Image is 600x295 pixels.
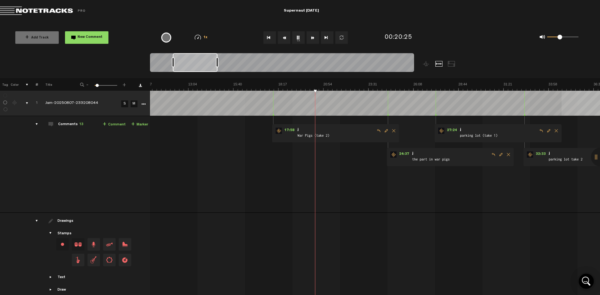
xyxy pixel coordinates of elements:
div: Click to change the order number [29,100,39,106]
img: star-track.png [276,128,282,134]
span: Delete comment [552,129,560,133]
span: + [103,122,106,127]
div: Stamps [57,231,72,237]
span: 1x [203,36,208,39]
span: Edit comment [497,152,505,157]
span: 32:33 [533,151,548,158]
span: Drag and drop a stamp [87,254,100,266]
a: M [131,100,137,107]
button: Go to beginning [263,31,276,44]
span: Drag and drop a stamp [119,238,131,251]
div: comments [29,121,39,127]
span: Showcase draw menu [48,287,53,292]
span: Showcase text [48,275,53,280]
span: Drag and drop a stamp [72,254,84,266]
button: Rewind [278,31,290,44]
th: # [28,78,38,91]
span: War Pigs (take 2) [297,133,375,140]
span: + [25,35,29,40]
a: Comment [103,121,126,128]
a: S [121,100,128,107]
span: 27:24 [444,128,459,134]
div: Drawings [57,219,75,224]
td: comments [28,116,38,213]
img: speedometer.svg [195,35,201,40]
button: Loop [335,31,348,44]
button: 1x [292,31,305,44]
div: Change stamp color.To change the color of an existing stamp, select the stamp on the right and th... [56,238,69,251]
span: Reply to comment [375,129,382,133]
span: Edit comment [382,129,390,133]
div: comments, stamps & drawings [20,100,29,106]
td: Click to change the order number 1 [28,91,38,116]
span: j [297,128,299,132]
button: Go to end [321,31,333,44]
div: Click to edit the title [45,100,127,107]
span: Showcase stamps [48,231,53,236]
span: Drag and drop a stamp [119,254,131,266]
div: Change the color of the waveform [10,100,20,106]
td: Change the color of the waveform [9,91,19,116]
span: Delete comment [505,152,512,157]
div: Open Intercom Messenger [579,274,594,289]
div: 00:20:25 [385,33,412,42]
span: j [548,151,551,156]
a: Download comments [139,84,142,87]
a: Marker [131,121,148,128]
span: - [85,82,90,86]
span: Delete comment [390,129,397,133]
span: Drag and drop a stamp [103,254,116,266]
img: star-track.png [390,151,397,158]
span: the part in war pigs [412,156,490,163]
span: Edit comment [545,129,552,133]
div: Text [57,275,65,280]
button: Fast Forward [307,31,319,44]
img: star-track.png [527,151,533,158]
div: drawings [29,218,39,224]
div: Draw [57,287,66,293]
span: 13 [79,123,83,126]
span: parking lot (take 1) [459,133,537,140]
span: Reply to comment [537,129,545,133]
td: Click to edit the title Jam-20250807-233208044 [38,91,119,116]
span: + [131,122,135,127]
span: Reply to comment [490,152,497,157]
div: 1x [185,35,217,40]
span: Add Track [25,36,49,40]
a: More [140,101,146,106]
span: Drag and drop a stamp [72,238,84,251]
span: j [459,128,462,132]
img: star-track.png [438,128,444,134]
span: Drag and drop a stamp [103,238,116,251]
td: comments, stamps & drawings [19,91,28,116]
span: New Comment [77,36,102,39]
div: {{ tooltip_message }} [161,33,171,43]
span: 17:58 [282,128,297,134]
span: Drag and drop a stamp [87,238,100,251]
th: Color [9,78,19,91]
span: j [412,151,414,156]
div: Comments [58,122,83,127]
span: 24:37 [397,151,412,158]
button: +Add Track [15,31,59,44]
th: Title [38,78,72,91]
button: New Comment [65,31,108,44]
span: + [122,82,127,86]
